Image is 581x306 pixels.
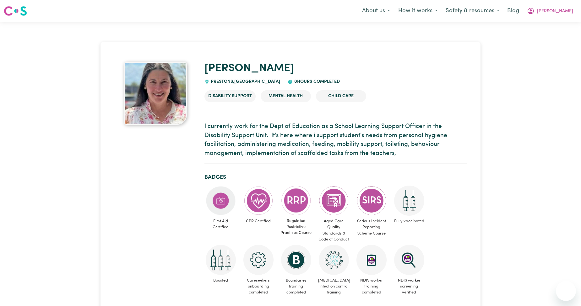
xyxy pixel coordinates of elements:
span: Careseekers onboarding completed [242,275,275,298]
button: About us [358,4,394,18]
span: Serious Incident Reporting Scheme Course [355,216,388,239]
span: CPR Certified [242,216,275,227]
button: My Account [523,4,577,18]
span: [MEDICAL_DATA] infection control training [318,275,350,298]
span: Aged Care Quality Standards & Code of Conduct [318,216,350,245]
img: Care and support worker has completed First Aid Certification [206,186,236,216]
img: Maria [124,62,187,125]
span: Fully vaccinated [393,216,426,227]
span: 0 hours completed [293,79,340,84]
a: [PERSON_NAME] [204,63,294,74]
li: Disability Support [204,90,256,102]
p: I currently work for the Dept of Education as a School Learning Support Officer in the Disability... [204,122,467,158]
button: How it works [394,4,442,18]
iframe: Button to launch messaging window [556,281,576,301]
span: Regulated Restrictive Practices Course [280,215,312,239]
img: CS Academy: Boundaries in care and support work course completed [281,245,311,275]
span: NDIS worker screening verified [393,275,426,298]
img: CS Academy: Serious Incident Reporting Scheme course completed [356,186,387,216]
img: Care and support worker has completed CPR Certification [243,186,274,216]
img: Care and support worker has received 2 doses of COVID-19 vaccine [394,186,424,216]
a: Careseekers logo [4,4,27,18]
button: Safety & resources [442,4,503,18]
span: Boundaries training completed [280,275,312,298]
span: NDIS worker training completed [355,275,388,298]
a: Blog [503,4,523,18]
img: CS Academy: Aged Care Quality Standards & Code of Conduct course completed [319,186,349,216]
li: Mental Health [261,90,311,102]
h2: Badges [204,174,467,181]
img: CS Academy: COVID-19 Infection Control Training course completed [319,245,349,275]
span: PRESTONS , [GEOGRAPHIC_DATA] [209,79,280,84]
img: Careseekers logo [4,5,27,17]
img: NDIS Worker Screening Verified [394,245,424,275]
a: Maria 's profile picture' [114,62,197,125]
img: Care and support worker has received booster dose of COVID-19 vaccination [206,245,236,275]
img: CS Academy: Regulated Restrictive Practices course completed [281,186,311,215]
img: CS Academy: Careseekers Onboarding course completed [243,245,274,275]
span: First Aid Certified [204,216,237,233]
span: [PERSON_NAME] [537,8,573,15]
span: Boosted [204,275,237,286]
img: CS Academy: Introduction to NDIS Worker Training course completed [356,245,387,275]
li: Child care [316,90,366,102]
